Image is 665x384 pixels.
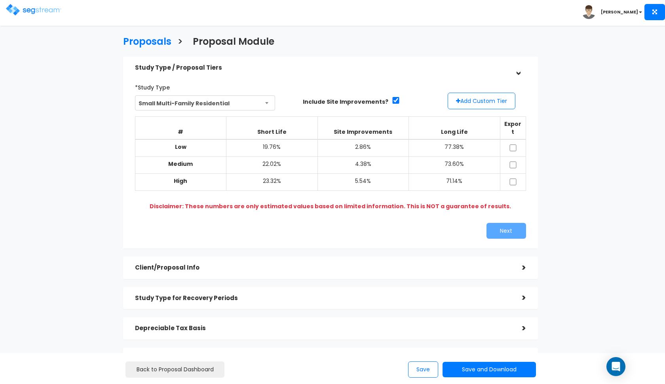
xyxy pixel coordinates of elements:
td: 5.54% [317,174,409,191]
a: Back to Proposal Dashboard [125,361,224,378]
td: 19.76% [226,139,318,157]
b: Low [175,143,186,151]
span: Small Multi-Family Residential [135,96,275,111]
label: *Study Type [135,81,170,91]
img: avatar.png [582,5,596,19]
td: 77.38% [409,139,500,157]
div: Open Intercom Messenger [606,357,625,376]
th: Long Life [409,117,500,140]
td: 71.14% [409,174,500,191]
td: 22.02% [226,157,318,174]
label: Include Site Improvements? [303,98,388,106]
a: Proposal Module [187,29,274,53]
td: 73.60% [409,157,500,174]
th: Site Improvements [317,117,409,140]
h5: Client/Proposal Info [135,264,510,271]
td: 4.38% [317,157,409,174]
th: Export [500,117,526,140]
a: Proposals [117,29,171,53]
h5: Study Type / Proposal Tiers [135,65,510,71]
button: Save [408,361,438,378]
h3: Proposals [123,36,171,49]
h5: Study Type for Recovery Periods [135,295,510,302]
div: > [510,292,526,304]
td: 23.32% [226,174,318,191]
th: Short Life [226,117,318,140]
button: Save and Download [443,362,536,377]
h5: Depreciable Tax Basis [135,325,510,332]
th: # [135,117,226,140]
b: Medium [168,160,193,168]
div: > [510,322,526,335]
h3: Proposal Module [193,36,274,49]
span: Small Multi-Family Residential [135,95,275,110]
button: Next [486,223,526,239]
h3: > [177,36,183,49]
div: > [510,352,526,365]
b: Disclaimer: These numbers are only estimated values based on limited information. This is NOT a g... [150,202,511,210]
img: logo.png [6,4,61,15]
div: > [510,262,526,274]
b: [PERSON_NAME] [601,9,638,15]
div: > [512,60,524,76]
button: Add Custom Tier [448,93,515,109]
b: High [174,177,187,185]
td: 2.86% [317,139,409,157]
